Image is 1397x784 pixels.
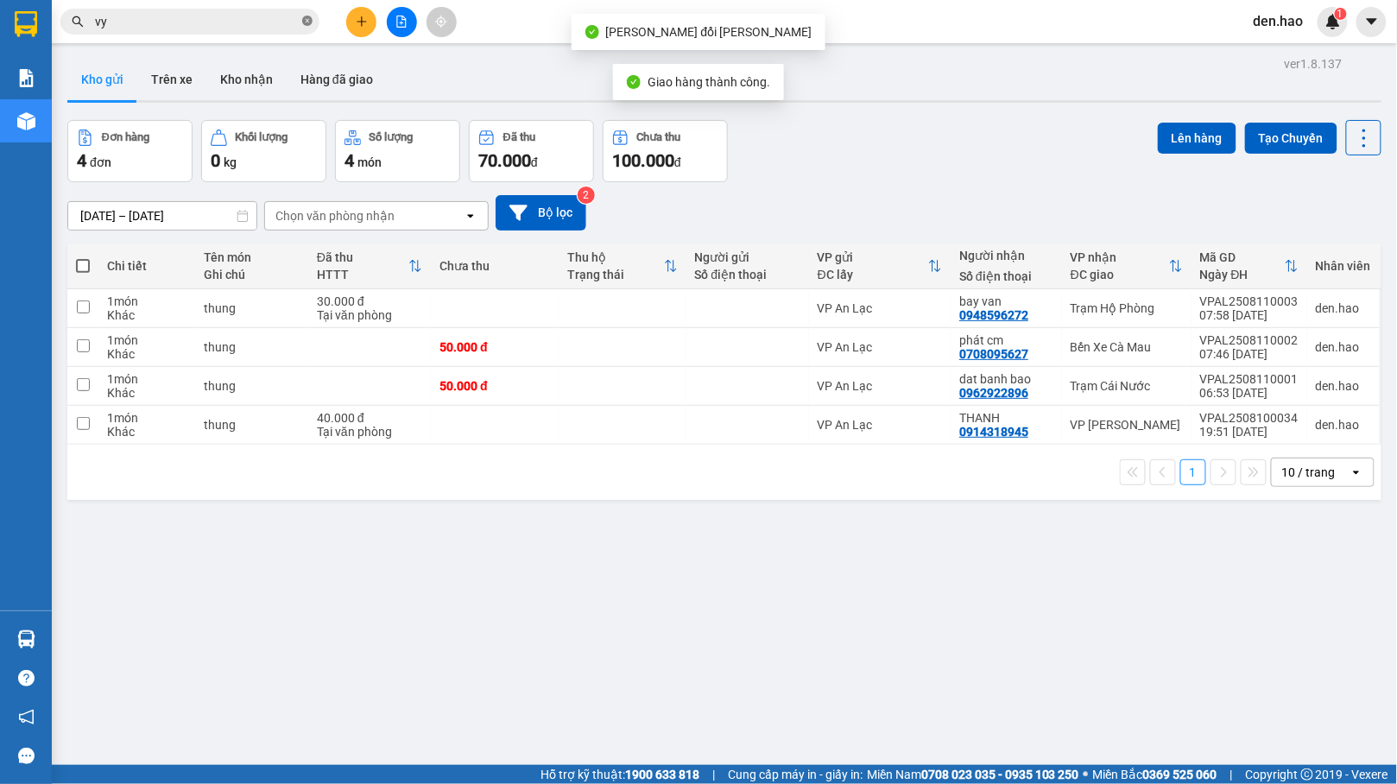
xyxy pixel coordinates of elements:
[959,372,1053,386] div: dat banh bao
[1200,411,1299,425] div: VPAL2508100034
[695,250,800,264] div: Người gửi
[370,131,414,143] div: Số lượng
[1200,250,1285,264] div: Mã GD
[204,250,300,264] div: Tên món
[1200,372,1299,386] div: VPAL2508110001
[107,333,186,347] div: 1 món
[206,59,287,100] button: Kho nhận
[1301,768,1313,781] span: copyright
[317,308,422,322] div: Tại văn phòng
[435,16,447,28] span: aim
[1200,347,1299,361] div: 07:46 [DATE]
[1316,340,1371,354] div: den.hao
[1084,771,1089,778] span: ⚪️
[464,209,477,223] svg: open
[107,259,186,273] div: Chi tiết
[439,340,550,354] div: 50.000 đ
[67,59,137,100] button: Kho gửi
[137,59,206,100] button: Trên xe
[603,120,728,182] button: Chưa thu100.000đ
[346,7,376,37] button: plus
[357,155,382,169] span: món
[1350,465,1363,479] svg: open
[317,294,422,308] div: 30.000 đ
[921,768,1079,781] strong: 0708 023 035 - 0935 103 250
[224,155,237,169] span: kg
[1335,8,1347,20] sup: 1
[531,155,538,169] span: đ
[308,243,431,289] th: Toggle SortBy
[959,308,1028,322] div: 0948596272
[578,187,595,204] sup: 2
[317,268,408,281] div: HTTT
[302,14,313,30] span: close-circle
[18,748,35,764] span: message
[204,379,300,393] div: thung
[818,301,942,315] div: VP An Lạc
[1200,308,1299,322] div: 07:58 [DATE]
[107,347,186,361] div: Khác
[1325,14,1341,29] img: icon-new-feature
[77,150,86,171] span: 4
[606,25,812,39] span: [PERSON_NAME] đổi [PERSON_NAME]
[695,268,800,281] div: Số điện thoại
[648,75,770,89] span: Giao hàng thành công.
[1071,379,1183,393] div: Trạm Cái Nước
[959,294,1053,308] div: bay van
[1282,464,1336,481] div: 10 / trang
[1200,386,1299,400] div: 06:53 [DATE]
[102,131,149,143] div: Đơn hàng
[1143,768,1217,781] strong: 0369 525 060
[1245,123,1337,154] button: Tạo Chuyến
[107,308,186,322] div: Khác
[72,16,84,28] span: search
[17,69,35,87] img: solution-icon
[201,120,326,182] button: Khối lượng0kg
[1230,765,1233,784] span: |
[469,120,594,182] button: Đã thu70.000đ
[204,268,300,281] div: Ghi chú
[18,709,35,725] span: notification
[1356,7,1387,37] button: caret-down
[1093,765,1217,784] span: Miền Bắc
[809,243,951,289] th: Toggle SortBy
[427,7,457,37] button: aim
[395,16,408,28] span: file-add
[317,425,422,439] div: Tại văn phòng
[1192,243,1307,289] th: Toggle SortBy
[1200,294,1299,308] div: VPAL2508110003
[567,268,664,281] div: Trạng thái
[317,250,408,264] div: Đã thu
[15,11,37,37] img: logo-vxr
[1158,123,1236,154] button: Lên hàng
[204,340,300,354] div: thung
[67,120,193,182] button: Đơn hàng4đơn
[559,243,686,289] th: Toggle SortBy
[387,7,417,37] button: file-add
[302,16,313,26] span: close-circle
[1316,379,1371,393] div: den.hao
[959,333,1053,347] div: phát cm
[1364,14,1380,29] span: caret-down
[1200,268,1285,281] div: Ngày ĐH
[585,25,599,39] span: check-circle
[1071,340,1183,354] div: Bến Xe Cà Mau
[17,112,35,130] img: warehouse-icon
[1285,54,1343,73] div: ver 1.8.137
[68,202,256,230] input: Select a date range.
[959,269,1053,283] div: Số điện thoại
[90,155,111,169] span: đơn
[107,372,186,386] div: 1 món
[1071,418,1183,432] div: VP [PERSON_NAME]
[287,59,387,100] button: Hàng đã giao
[107,411,186,425] div: 1 món
[567,250,664,264] div: Thu hộ
[540,765,699,784] span: Hỗ trợ kỹ thuật:
[107,386,186,400] div: Khác
[674,155,681,169] span: đ
[439,259,550,273] div: Chưa thu
[439,379,550,393] div: 50.000 đ
[204,301,300,315] div: thung
[818,340,942,354] div: VP An Lạc
[1071,250,1169,264] div: VP nhận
